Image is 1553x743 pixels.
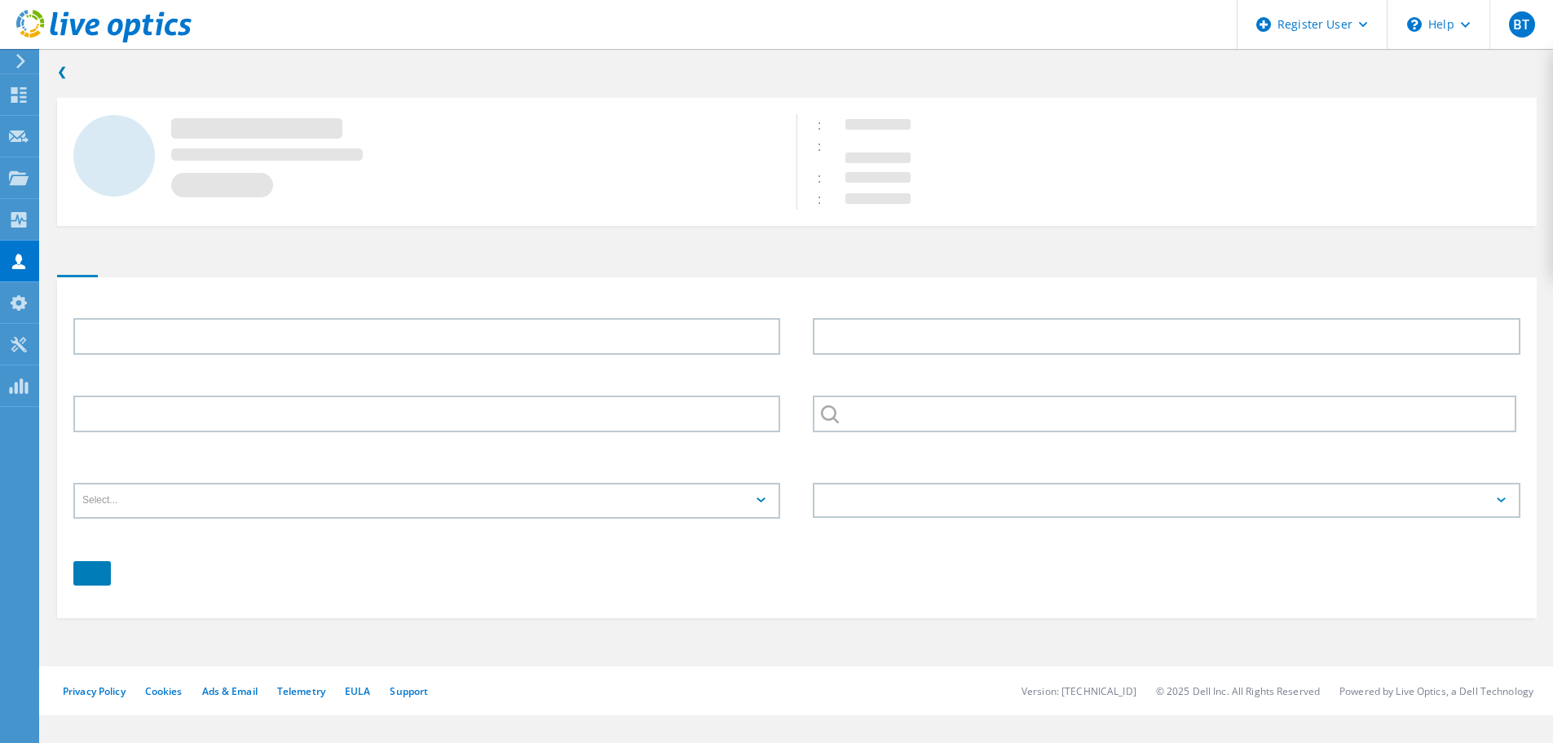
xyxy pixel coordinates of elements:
[1339,684,1533,698] li: Powered by Live Optics, a Dell Technology
[1407,17,1422,32] svg: \n
[345,684,370,698] a: EULA
[818,116,837,134] span: :
[277,684,325,698] a: Telemetry
[1156,684,1320,698] li: © 2025 Dell Inc. All Rights Reserved
[63,684,126,698] a: Privacy Policy
[1021,684,1136,698] li: Version: [TECHNICAL_ID]
[1513,18,1529,31] span: BT
[202,684,258,698] a: Ads & Email
[145,684,183,698] a: Cookies
[818,137,837,155] span: :
[818,190,837,208] span: :
[390,684,428,698] a: Support
[818,169,837,187] span: :
[16,34,192,46] a: Live Optics Dashboard
[57,62,68,82] a: Back to search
